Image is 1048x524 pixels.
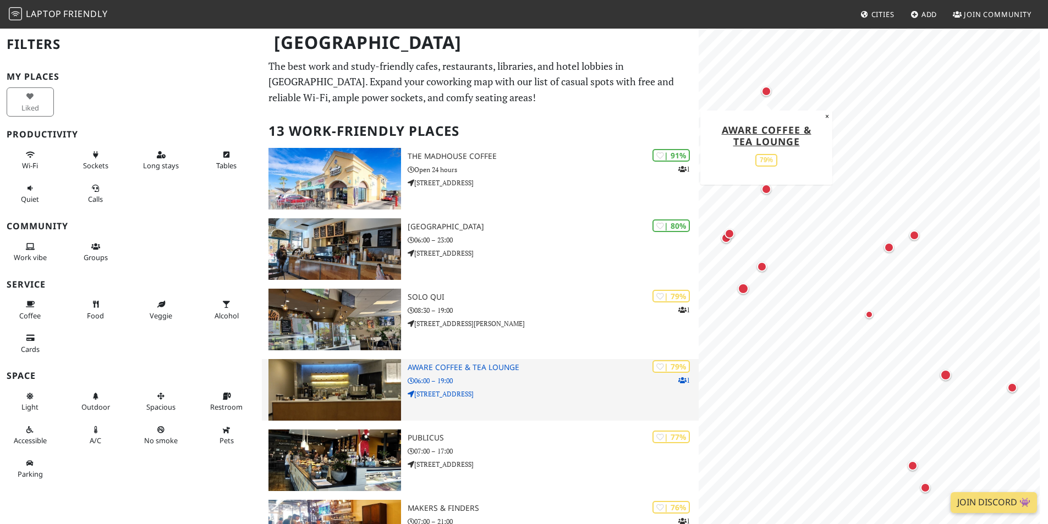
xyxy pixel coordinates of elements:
h3: The MadHouse Coffee [408,152,699,161]
a: PublicUs | 77% PublicUs 07:00 – 17:00 [STREET_ADDRESS] [262,429,699,491]
span: People working [14,252,47,262]
p: 1 [678,164,690,174]
a: The MadHouse Coffee | 91% 1 The MadHouse Coffee Open 24 hours [STREET_ADDRESS] [262,148,699,209]
h3: My Places [7,71,255,82]
div: Map marker [863,308,876,321]
button: Restroom [203,387,250,416]
div: Map marker [722,227,737,241]
div: Map marker [1005,380,1019,395]
button: Light [7,387,54,416]
div: | 80% [652,219,690,232]
button: A/C [72,421,119,450]
div: Map marker [755,260,769,274]
h3: Service [7,279,255,290]
button: Accessible [7,421,54,450]
img: Sunrise Coffee House [268,218,401,280]
a: Solo Qui | 79% 1 Solo Qui 08:30 – 19:00 [STREET_ADDRESS][PERSON_NAME] [262,289,699,350]
button: Parking [7,454,54,483]
div: 79% [755,154,777,167]
span: Credit cards [21,344,40,354]
h2: Filters [7,27,255,61]
div: Map marker [906,459,920,473]
div: Map marker [907,228,921,242]
p: 06:00 – 19:00 [408,376,699,386]
p: [STREET_ADDRESS] [408,178,699,188]
span: Natural light [21,402,39,412]
button: Calls [72,179,119,208]
button: Quiet [7,179,54,208]
p: [STREET_ADDRESS] [408,459,699,470]
h1: [GEOGRAPHIC_DATA] [265,27,696,58]
span: Friendly [63,8,107,20]
span: Coffee [19,311,41,321]
span: Pet friendly [220,435,234,445]
button: Tables [203,146,250,175]
div: Map marker [736,281,751,296]
div: | 76% [652,501,690,514]
div: Map marker [759,182,773,196]
button: Coffee [7,295,54,324]
span: Spacious [146,402,175,412]
div: | 77% [652,431,690,443]
span: Add [921,9,937,19]
h3: Space [7,371,255,381]
img: PublicUs [268,429,401,491]
span: Outdoor area [81,402,110,412]
span: Video/audio calls [88,194,103,204]
span: Laptop [26,8,62,20]
div: Map marker [759,84,773,98]
p: Open 24 hours [408,164,699,175]
p: 1 [678,305,690,315]
span: Cities [871,9,895,19]
a: Aware Coffee & Tea Lounge [722,123,811,148]
span: Alcohol [215,311,239,321]
button: Sockets [72,146,119,175]
h3: PublicUs [408,433,699,443]
span: Long stays [143,161,179,170]
p: 1 [678,375,690,385]
button: Close popup [822,111,832,123]
div: Map marker [938,367,953,383]
a: Cities [856,4,899,24]
span: Food [87,311,104,321]
span: Restroom [210,402,243,412]
button: Cards [7,329,54,358]
h2: 13 Work-Friendly Places [268,114,692,148]
a: LaptopFriendly LaptopFriendly [9,5,108,24]
span: Group tables [84,252,108,262]
img: Solo Qui [268,289,401,350]
p: [STREET_ADDRESS] [408,248,699,258]
a: Sunrise Coffee House | 80% [GEOGRAPHIC_DATA] 06:00 – 23:00 [STREET_ADDRESS] [262,218,699,280]
h3: [GEOGRAPHIC_DATA] [408,222,699,231]
div: Map marker [918,481,932,495]
span: Power sockets [83,161,108,170]
span: Accessible [14,435,47,445]
button: Work vibe [7,238,54,267]
img: The MadHouse Coffee [268,148,401,209]
button: Alcohol [203,295,250,324]
button: Veggie [138,295,185,324]
span: Join Community [964,9,1031,19]
a: Join Discord 👾 [951,492,1037,513]
div: | 79% [652,360,690,373]
span: Veggie [150,311,172,321]
div: | 91% [652,149,690,162]
img: LaptopFriendly [9,7,22,20]
p: The best work and study-friendly cafes, restaurants, libraries, and hotel lobbies in [GEOGRAPHIC_... [268,58,692,106]
div: Map marker [719,231,733,245]
h3: Solo Qui [408,293,699,302]
div: Map marker [882,240,896,255]
button: Pets [203,421,250,450]
button: Long stays [138,146,185,175]
p: [STREET_ADDRESS] [408,389,699,399]
div: | 79% [652,290,690,302]
p: 06:00 – 23:00 [408,235,699,245]
h3: Makers & Finders [408,504,699,513]
span: Stable Wi-Fi [22,161,38,170]
button: Outdoor [72,387,119,416]
img: Aware Coffee & Tea Lounge [268,359,401,421]
button: Spacious [138,387,185,416]
span: Parking [18,469,43,479]
button: No smoke [138,421,185,450]
h3: Aware Coffee & Tea Lounge [408,363,699,372]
